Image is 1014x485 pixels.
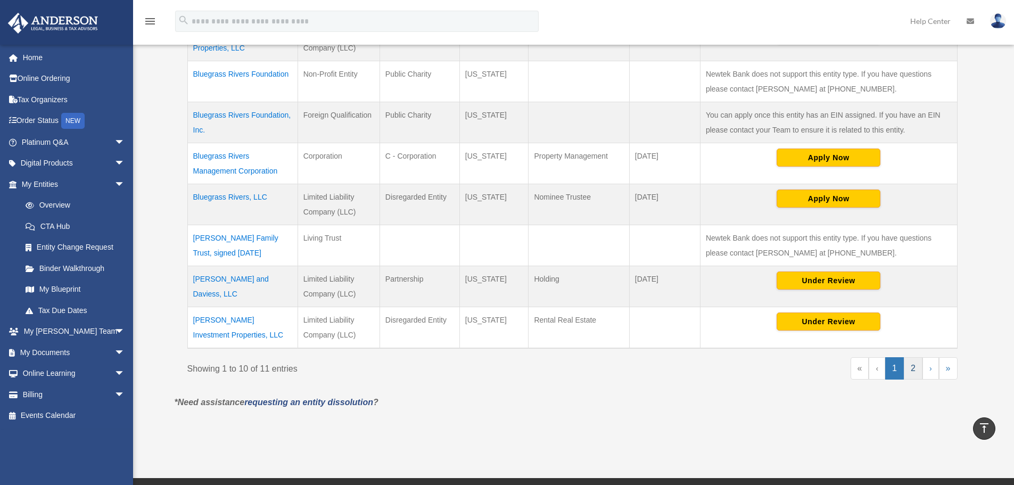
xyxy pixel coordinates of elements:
td: Nominee Trustee [529,184,629,225]
td: Foreign Qualification [298,102,380,143]
td: Newtek Bank does not support this entity type. If you have questions please contact [PERSON_NAME]... [700,225,957,266]
a: Binder Walkthrough [15,258,136,279]
td: Limited Liability Company (LLC) [298,184,380,225]
td: [DATE] [629,143,700,184]
span: arrow_drop_down [114,153,136,175]
button: Apply Now [777,190,880,208]
td: Rental Real Estate [529,307,629,349]
span: arrow_drop_down [114,363,136,385]
td: Newtek Bank does not support this entity type. If you have questions please contact [PERSON_NAME]... [700,61,957,102]
em: *Need assistance ? [175,398,378,407]
a: CTA Hub [15,216,136,237]
img: Anderson Advisors Platinum Portal [5,13,101,34]
a: vertical_align_top [973,417,995,440]
td: Holding [529,266,629,307]
a: requesting an entity dissolution [244,398,373,407]
td: [US_STATE] [459,307,529,349]
td: [PERSON_NAME] Family Trust, signed [DATE] [187,225,298,266]
span: arrow_drop_down [114,342,136,364]
div: NEW [61,113,85,129]
td: [DATE] [629,184,700,225]
a: 1 [885,357,904,380]
a: Digital Productsarrow_drop_down [7,153,141,174]
a: Online Learningarrow_drop_down [7,363,141,384]
i: menu [144,15,156,28]
td: [PERSON_NAME] and Daviess, LLC [187,266,298,307]
td: Bluegrass Rivers Foundation, Inc. [187,102,298,143]
a: My Documentsarrow_drop_down [7,342,141,363]
td: [US_STATE] [459,184,529,225]
td: Limited Liability Company (LLC) [298,307,380,349]
td: You can apply once this entity has an EIN assigned. If you have an EIN please contact your Team t... [700,102,957,143]
i: search [178,14,189,26]
td: [US_STATE] [459,61,529,102]
a: Events Calendar [7,405,141,426]
td: Disregarded Entity [380,307,459,349]
a: Platinum Q&Aarrow_drop_down [7,131,141,153]
a: Tax Due Dates [15,300,136,321]
a: Last [939,357,958,380]
span: arrow_drop_down [114,131,136,153]
span: arrow_drop_down [114,174,136,195]
a: Overview [15,195,130,216]
td: Partnership [380,266,459,307]
a: Online Ordering [7,68,141,89]
a: First [851,357,869,380]
td: [US_STATE] [459,266,529,307]
td: Living Trust [298,225,380,266]
td: Bluegrass Rivers, LLC [187,184,298,225]
td: [US_STATE] [459,102,529,143]
a: Order StatusNEW [7,110,141,132]
a: Billingarrow_drop_down [7,384,141,405]
img: User Pic [990,13,1006,29]
td: [US_STATE] [459,143,529,184]
a: Next [922,357,939,380]
i: vertical_align_top [978,422,991,434]
td: Disregarded Entity [380,184,459,225]
span: arrow_drop_down [114,384,136,406]
div: Showing 1 to 10 of 11 entries [187,357,565,376]
button: Under Review [777,272,880,290]
td: Non-Profit Entity [298,61,380,102]
td: Limited Liability Company (LLC) [298,266,380,307]
td: C - Corporation [380,143,459,184]
a: My Blueprint [15,279,136,300]
a: Tax Organizers [7,89,141,110]
td: Public Charity [380,61,459,102]
td: Property Management [529,143,629,184]
td: Corporation [298,143,380,184]
td: [DATE] [629,266,700,307]
a: My Entitiesarrow_drop_down [7,174,136,195]
td: Bluegrass Rivers Foundation [187,61,298,102]
a: Entity Change Request [15,237,136,258]
td: Public Charity [380,102,459,143]
a: My [PERSON_NAME] Teamarrow_drop_down [7,321,141,342]
span: arrow_drop_down [114,321,136,343]
a: Home [7,47,141,68]
td: [PERSON_NAME] Investment Properties, LLC [187,307,298,349]
button: Apply Now [777,149,880,167]
button: Under Review [777,313,880,331]
a: 2 [904,357,922,380]
td: Bluegrass Rivers Management Corporation [187,143,298,184]
a: menu [144,19,156,28]
a: Previous [869,357,885,380]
